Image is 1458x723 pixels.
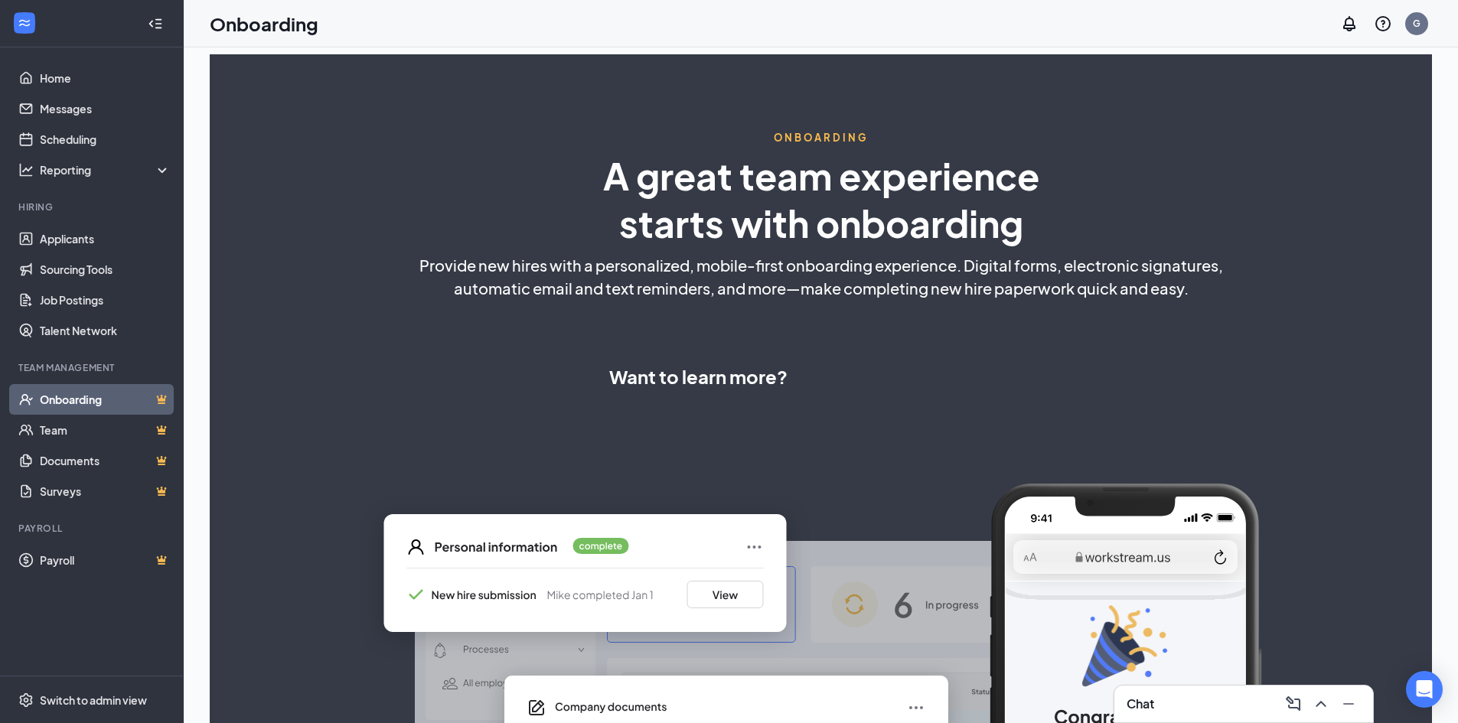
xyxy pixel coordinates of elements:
div: Team Management [18,361,168,374]
a: Talent Network [40,315,171,346]
div: Payroll [18,522,168,535]
iframe: Form 0 [803,308,1032,422]
a: Messages [40,93,171,124]
div: Hiring [18,200,168,213]
div: Switch to admin view [40,692,147,708]
span: starts with onboarding [619,200,1023,246]
button: Minimize [1336,692,1361,716]
span: automatic email and text reminders, and more—make completing new hire paperwork quick and easy. [454,277,1189,300]
a: Job Postings [40,285,171,315]
span: ONBOARDING [774,131,869,145]
svg: Collapse [148,16,163,31]
svg: Analysis [18,162,34,177]
a: Applicants [40,223,171,254]
svg: Settings [18,692,34,708]
svg: Minimize [1339,695,1358,713]
h1: Onboarding [210,11,318,37]
a: DocumentsCrown [40,445,171,476]
h3: Chat [1127,695,1154,712]
a: Scheduling [40,124,171,155]
div: G [1413,17,1420,30]
a: TeamCrown [40,415,171,445]
svg: WorkstreamLogo [17,15,32,31]
span: Provide new hires with a personalized, mobile-first onboarding experience. Digital forms, electro... [419,254,1223,277]
button: ComposeMessage [1281,692,1306,716]
button: ChevronUp [1309,692,1333,716]
svg: QuestionInfo [1374,15,1392,33]
a: PayrollCrown [40,545,171,575]
svg: Notifications [1340,15,1359,33]
span: Want to learn more? [609,363,788,390]
div: Open Intercom Messenger [1406,671,1443,708]
a: Sourcing Tools [40,254,171,285]
a: OnboardingCrown [40,384,171,415]
svg: ComposeMessage [1284,695,1303,713]
div: Reporting [40,162,171,177]
a: SurveysCrown [40,476,171,506]
a: Home [40,63,171,93]
span: A great team experience [603,152,1039,199]
svg: ChevronUp [1312,695,1330,713]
